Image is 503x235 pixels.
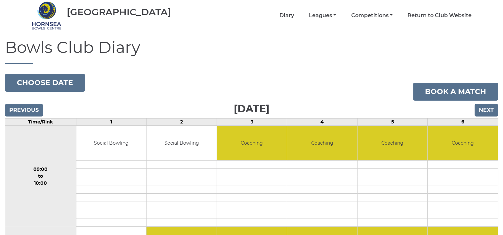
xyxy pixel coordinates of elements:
td: Time/Rink [5,118,76,125]
td: 1 [76,118,147,125]
td: 2 [147,118,217,125]
td: Coaching [217,126,287,161]
img: Hornsea Bowls Centre [32,1,62,30]
input: Previous [5,104,43,117]
td: 5 [357,118,428,125]
h1: Bowls Club Diary [5,39,498,64]
td: Social Bowling [147,126,217,161]
td: Coaching [428,126,498,161]
a: Return to Club Website [407,12,472,19]
a: Book a match [413,83,498,101]
a: Leagues [309,12,336,19]
td: 3 [217,118,287,125]
div: [GEOGRAPHIC_DATA] [67,7,171,17]
td: 09:00 to 10:00 [5,125,76,227]
input: Next [475,104,498,117]
td: Social Bowling [76,126,147,161]
td: Coaching [287,126,357,161]
button: Choose date [5,74,85,92]
td: 6 [428,118,498,125]
td: Coaching [357,126,428,161]
a: Competitions [351,12,392,19]
a: Diary [279,12,294,19]
td: 4 [287,118,357,125]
